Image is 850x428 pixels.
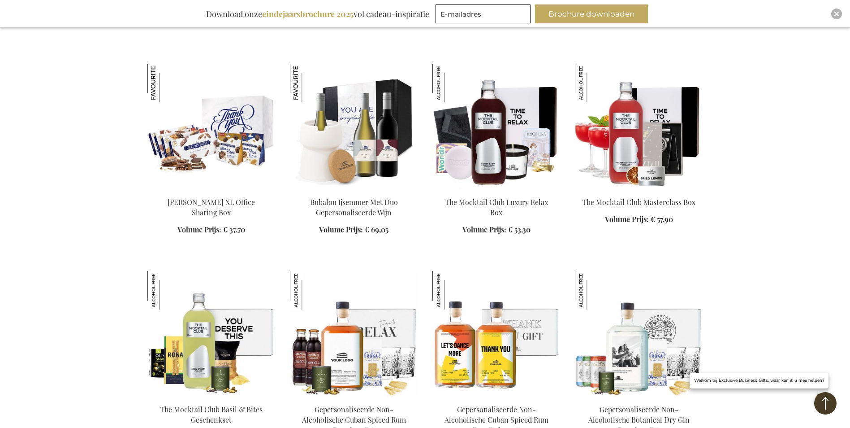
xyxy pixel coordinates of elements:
[575,64,613,102] img: The Mocktail Club Masterclass Box
[575,186,703,194] a: The Mocktail Club Masterclass Box The Mocktail Club Masterclass Box
[436,4,531,23] input: E-mailadres
[834,11,839,17] img: Close
[290,271,328,310] img: Gepersonaliseerde Non-Alcoholische Cuban Spiced Rum Premium Set
[310,197,398,217] a: Bubalou Ijsemmer Met Duo Gepersonaliseerde Wijn
[432,393,561,402] a: Gepersonaliseerde Non-Alcoholische Cuban Spiced Rum Duo Cadeauset Gepersonaliseerde Non-Alcoholis...
[535,4,648,23] button: Brochure downloaden
[605,214,673,225] a: Volume Prijs: € 57,90
[432,64,471,102] img: The Mocktail Club Luxury Relax Box
[147,271,186,310] img: The Mocktail Club Basil & Bites Geschenkset
[177,225,221,234] span: Volume Prijs:
[262,9,354,19] b: eindejaarsbrochure 2025
[462,225,531,235] a: Volume Prijs: € 53,30
[147,271,276,397] img: The Mocktail Club Basil & Bites Geschenkset
[319,225,363,234] span: Volume Prijs:
[365,225,388,234] span: € 69,05
[432,271,561,397] img: Gepersonaliseerde Non-Alcoholische Cuban Spiced Rum Duo Cadeauset
[319,225,388,235] a: Volume Prijs: € 69,05
[290,64,328,102] img: Bubalou Ijsemmer Met Duo Gepersonaliseerde Wijn
[290,271,418,397] img: Personalised Non-Alcoholic Cuban Spiced Rum Premium Set
[147,64,186,102] img: Jules Destrooper XL Office Sharing Box
[605,214,649,224] span: Volume Prijs:
[575,393,703,402] a: Personalised Non-Alcoholic Botanical Dry Gin Premium Set Gepersonaliseerde Non-Alcoholische Botan...
[575,271,703,397] img: Personalised Non-Alcoholic Botanical Dry Gin Premium Set
[432,64,561,189] img: The Mocktail Club Luxury Relax Box
[202,4,433,23] div: Download onze vol cadeau-inspiratie
[582,197,695,207] a: The Mocktail Club Masterclass Box
[462,225,506,234] span: Volume Prijs:
[290,393,418,402] a: Personalised Non-Alcoholic Cuban Spiced Rum Premium Set Gepersonaliseerde Non-Alcoholische Cuban ...
[160,405,263,424] a: The Mocktail Club Basil & Bites Geschenkset
[223,225,245,234] span: € 37,70
[177,225,245,235] a: Volume Prijs: € 37,70
[575,64,703,189] img: The Mocktail Club Masterclass Box
[432,271,471,310] img: Gepersonaliseerde Non-Alcoholische Cuban Spiced Rum Duo Cadeauset
[651,214,673,224] span: € 57,90
[290,64,418,189] img: Bubalou Ijsemmer Met Duo Gepersonaliseerde Wijn
[436,4,533,26] form: marketing offers and promotions
[168,197,255,217] a: [PERSON_NAME] XL Office Sharing Box
[147,186,276,194] a: Jules Destrooper XL Office Sharing Box Jules Destrooper XL Office Sharing Box
[445,197,548,217] a: The Mocktail Club Luxury Relax Box
[831,9,842,19] div: Close
[147,393,276,402] a: The Mocktail Club Basil & Bites Geschenkset The Mocktail Club Basil & Bites Geschenkset
[432,186,561,194] a: The Mocktail Club Luxury Relax Box The Mocktail Club Luxury Relax Box
[508,225,531,234] span: € 53,30
[147,64,276,189] img: Jules Destrooper XL Office Sharing Box
[575,271,613,310] img: Gepersonaliseerde Non-Alcoholische Botanical Dry Gin Premium Set
[290,186,418,194] a: Bubalou Ijsemmer Met Duo Gepersonaliseerde Wijn Bubalou Ijsemmer Met Duo Gepersonaliseerde Wijn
